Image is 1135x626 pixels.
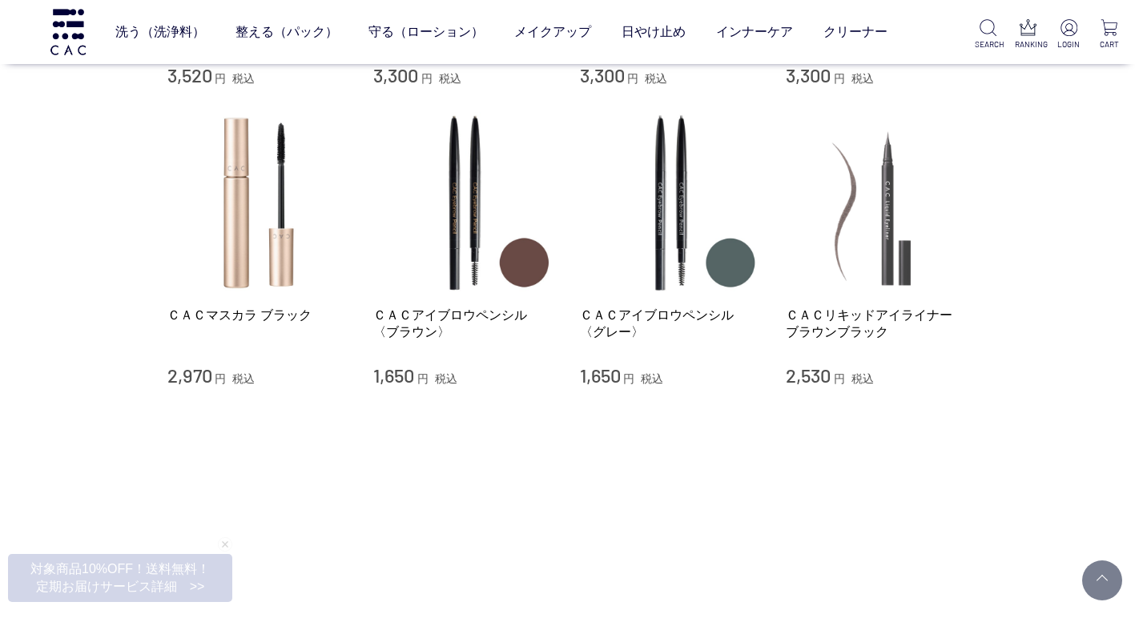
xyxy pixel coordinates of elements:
[580,363,621,387] span: 1,650
[975,19,1000,50] a: SEARCH
[786,112,968,295] img: ＣＡＣリキッドアイライナー ブラウンブラック
[1097,19,1122,50] a: CART
[1015,38,1040,50] p: RANKING
[975,38,1000,50] p: SEARCH
[623,372,634,385] span: 円
[580,307,763,341] a: ＣＡＣアイブロウペンシル 〈グレー〉
[851,372,874,385] span: 税込
[215,372,226,385] span: 円
[716,10,793,54] a: インナーケア
[1056,38,1081,50] p: LOGIN
[373,112,556,295] img: ＣＡＣアイブロウペンシル 〈ブラウン〉
[641,372,663,385] span: 税込
[1056,19,1081,50] a: LOGIN
[235,10,338,54] a: 整える（パック）
[167,307,350,323] a: ＣＡＣマスカラ ブラック
[834,372,845,385] span: 円
[435,372,457,385] span: 税込
[48,9,88,54] img: logo
[167,363,212,387] span: 2,970
[373,363,414,387] span: 1,650
[622,10,686,54] a: 日やけ止め
[115,10,205,54] a: 洗う（洗浄料）
[514,10,591,54] a: メイクアップ
[373,307,556,341] a: ＣＡＣアイブロウペンシル 〈ブラウン〉
[786,363,831,387] span: 2,530
[823,10,887,54] a: クリーナー
[368,10,484,54] a: 守る（ローション）
[167,112,350,295] img: ＣＡＣマスカラ ブラック
[1015,19,1040,50] a: RANKING
[786,307,968,341] a: ＣＡＣリキッドアイライナー ブラウンブラック
[417,372,429,385] span: 円
[580,112,763,295] img: ＣＡＣアイブロウペンシル 〈グレー〉
[1097,38,1122,50] p: CART
[232,372,255,385] span: 税込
